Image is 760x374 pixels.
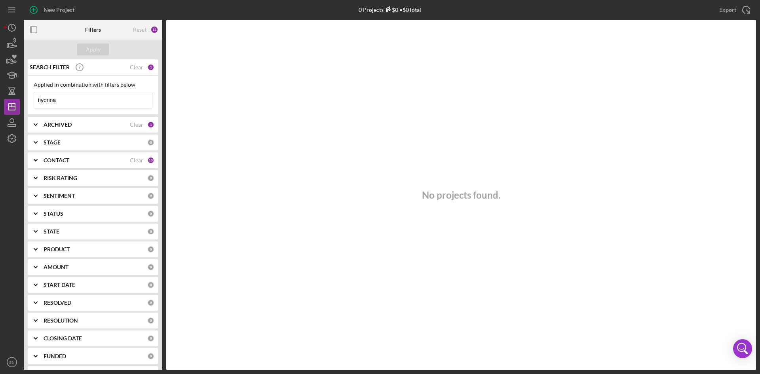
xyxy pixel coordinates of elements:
div: 0 [147,246,154,253]
div: Reset [133,27,146,33]
b: START DATE [44,282,75,288]
b: AMOUNT [44,264,68,270]
div: 0 [147,228,154,235]
b: STAGE [44,139,61,146]
div: 12 [150,26,158,34]
div: 10 [147,157,154,164]
div: 0 [147,335,154,342]
b: SENTIMENT [44,193,75,199]
b: RESOLUTION [44,317,78,324]
button: Export [711,2,756,18]
div: 0 [147,353,154,360]
b: SEARCH FILTER [30,64,70,70]
button: SN [4,354,20,370]
h3: No projects found. [422,190,500,201]
div: 1 [147,121,154,128]
div: Export [719,2,736,18]
div: 0 [147,317,154,324]
div: 0 [147,281,154,289]
div: 0 [147,175,154,182]
b: STATE [44,228,59,235]
div: 0 [147,192,154,199]
div: 0 Projects • $0 Total [359,6,421,13]
div: Applied in combination with filters below [34,82,152,88]
b: ARCHIVED [44,122,72,128]
div: Open Intercom Messenger [733,339,752,358]
b: Filters [85,27,101,33]
div: 0 [147,210,154,217]
button: New Project [24,2,82,18]
b: CLOSING DATE [44,335,82,342]
div: 1 [147,64,154,71]
div: Clear [130,157,143,163]
div: Clear [130,64,143,70]
b: RISK RATING [44,175,77,181]
b: FUNDED [44,353,66,359]
div: 0 [147,299,154,306]
div: New Project [44,2,74,18]
div: 0 [147,139,154,146]
b: STATUS [44,211,63,217]
text: SN [9,360,14,365]
div: Apply [86,44,101,55]
b: RESOLVED [44,300,71,306]
b: CONTACT [44,157,69,163]
div: Clear [130,122,143,128]
div: 0 [147,264,154,271]
b: PRODUCT [44,246,70,252]
button: Apply [77,44,109,55]
div: $0 [384,6,398,13]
